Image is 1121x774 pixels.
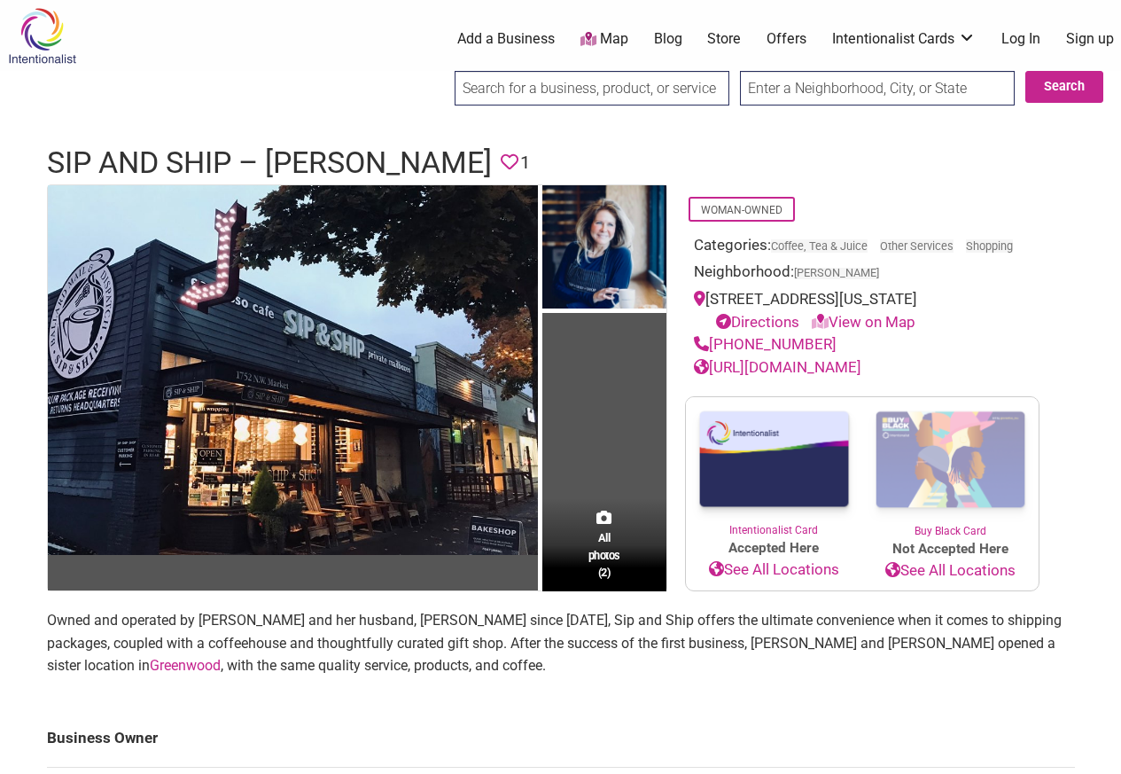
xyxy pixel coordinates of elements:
button: Search [1025,71,1103,103]
a: Blog [654,29,682,49]
a: See All Locations [862,559,1039,582]
img: Sip an Ship owner, Diana Naramore [542,185,666,314]
a: Other Services [880,239,954,253]
a: Buy Black Card [862,397,1039,539]
span: [PERSON_NAME] [794,268,879,279]
div: Categories: [694,234,1031,262]
img: Sip and Ship - Ballard [48,185,538,556]
img: Buy Black Card [862,397,1039,523]
span: Accepted Here [686,538,862,559]
a: Log In [1001,29,1040,49]
td: Business Owner [47,709,1075,768]
a: Intentionalist Cards [832,29,976,49]
a: See All Locations [686,559,862,582]
a: Shopping [966,239,1013,253]
a: Offers [767,29,806,49]
div: Neighborhood: [694,261,1031,288]
a: Woman-Owned [701,204,782,216]
span: 1 [520,149,530,176]
a: Intentionalist Card [686,397,862,538]
a: View on Map [812,313,915,331]
a: [PHONE_NUMBER] [694,335,837,353]
a: Greenwood [150,657,221,674]
a: Add a Business [457,29,555,49]
a: [URL][DOMAIN_NAME] [694,358,861,376]
img: Intentionalist Card [686,397,862,522]
input: Enter a Neighborhood, City, or State [740,71,1015,106]
span: Not Accepted Here [862,539,1039,559]
h1: Sip and Ship – [PERSON_NAME] [47,142,492,184]
input: Search for a business, product, or service [455,71,729,106]
span: All photos (2) [588,529,620,580]
a: Directions [716,313,799,331]
a: Store [707,29,741,49]
p: Owned and operated by [PERSON_NAME] and her husband, [PERSON_NAME] since [DATE], Sip and Ship off... [47,609,1075,677]
a: Sign up [1066,29,1114,49]
a: Map [580,29,628,50]
div: [STREET_ADDRESS][US_STATE] [694,288,1031,333]
a: Coffee, Tea & Juice [771,239,868,253]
